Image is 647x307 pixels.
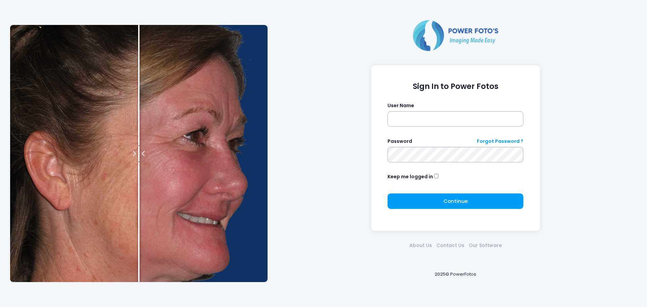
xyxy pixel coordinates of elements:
a: Forgot Password ? [477,138,523,145]
button: Continue [388,193,523,209]
a: Our Software [466,242,504,249]
label: User Name [388,102,414,109]
a: About Us [407,242,434,249]
span: Continue [443,197,468,205]
label: Keep me logged in [388,173,433,180]
h1: Sign In to Power Fotos [388,82,523,91]
div: 2025© PowerFotos [274,260,637,288]
label: Password [388,138,412,145]
img: Logo [410,19,501,52]
a: Contact Us [434,242,466,249]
